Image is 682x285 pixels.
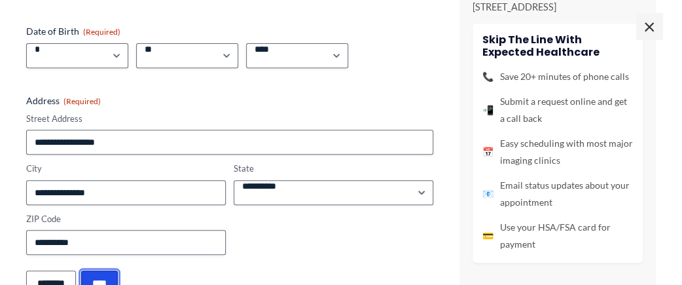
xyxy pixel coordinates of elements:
li: Submit a request online and get a call back [482,93,633,127]
span: 📞 [482,68,494,85]
label: State [234,162,433,175]
span: 📅 [482,143,494,161]
li: Email status updates about your appointment [482,177,633,211]
li: Save 20+ minutes of phone calls [482,68,633,85]
h4: Skip the line with Expected Healthcare [482,33,633,58]
span: 📲 [482,102,494,119]
legend: Date of Birth [26,25,120,38]
label: Street Address [26,113,433,125]
span: × [636,13,662,39]
label: City [26,162,226,175]
span: 📧 [482,185,494,202]
legend: Address [26,94,101,107]
span: (Required) [63,96,101,106]
span: (Required) [83,27,120,37]
label: ZIP Code [26,213,226,225]
p: [STREET_ADDRESS] [473,1,643,14]
span: 💳 [482,227,494,244]
li: Use your HSA/FSA card for payment [482,219,633,253]
li: Easy scheduling with most major imaging clinics [482,135,633,169]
